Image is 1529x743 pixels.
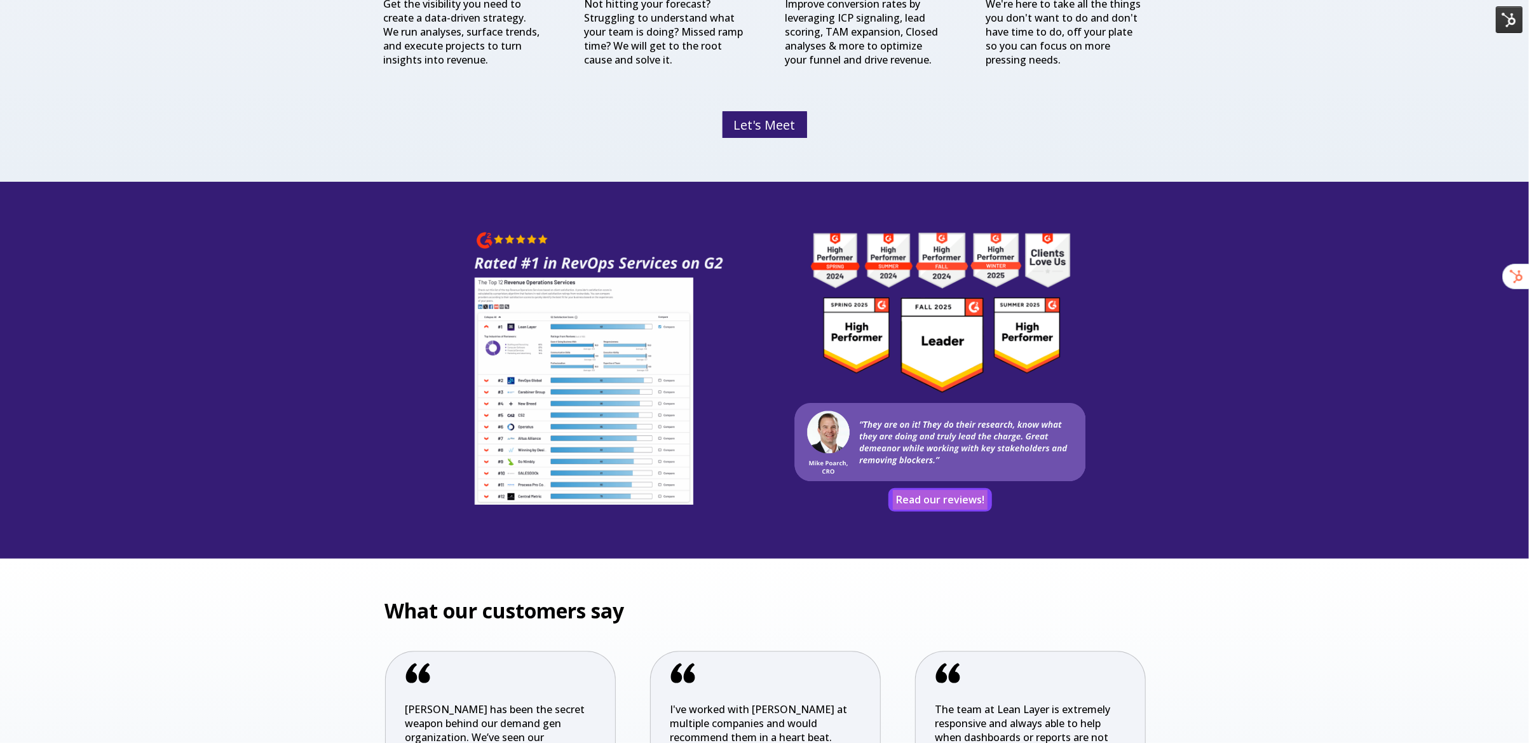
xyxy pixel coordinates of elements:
[1496,6,1523,33] img: HubSpot Tools Menu Toggle
[792,229,1089,396] img: g2 badges website
[368,597,1162,625] h3: What our customers say
[723,112,807,138] a: Let's Meet
[453,221,750,517] img: Lean Layer Ranked Number 1 in RevOps Services on G2
[792,399,1089,484] img: G2 Reviews - Mike Poarch CRO Testimonial for Lean Layer
[893,490,988,509] a: Read our reviews!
